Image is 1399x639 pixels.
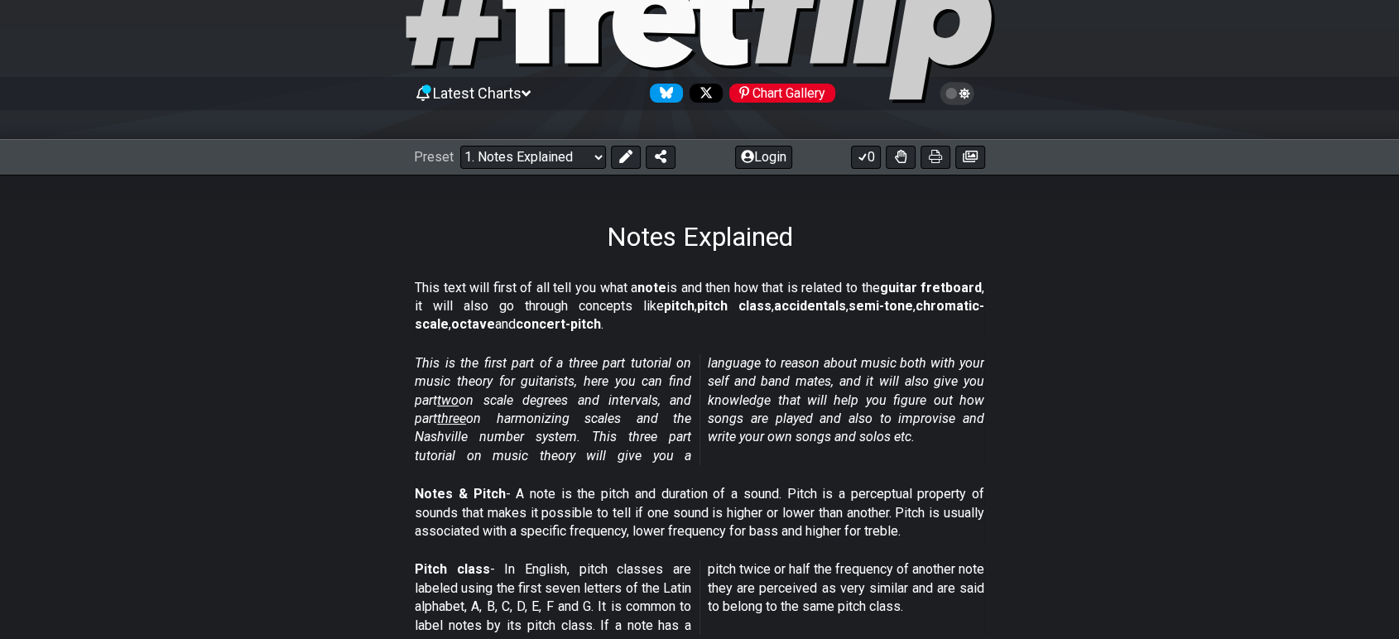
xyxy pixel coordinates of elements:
strong: pitch [664,298,695,314]
button: Create image [955,146,985,169]
strong: semi-tone [849,298,913,314]
button: Print [921,146,950,169]
span: two [437,392,459,408]
span: three [437,411,466,426]
strong: guitar fretboard [879,280,982,295]
p: - In English, pitch classes are labeled using the first seven letters of the Latin alphabet, A, B... [415,560,984,635]
strong: Notes & Pitch [415,486,505,502]
button: Toggle Dexterity for all fretkits [886,146,916,169]
strong: accidentals [774,298,846,314]
em: This is the first part of a three part tutorial on music theory for guitarists, here you can find... [415,355,984,464]
span: Toggle light / dark theme [948,86,967,101]
div: Chart Gallery [729,84,835,103]
strong: pitch class [697,298,772,314]
button: Edit Preset [611,146,641,169]
p: This text will first of all tell you what a is and then how that is related to the , it will also... [415,279,984,334]
strong: Pitch class [415,561,490,577]
a: Follow #fretflip at Bluesky [643,84,683,103]
select: Preset [460,146,606,169]
strong: octave [451,316,495,332]
span: Latest Charts [433,84,522,102]
strong: note [637,280,666,295]
button: Login [735,146,792,169]
a: Follow #fretflip at X [683,84,723,103]
button: Share Preset [646,146,675,169]
a: #fretflip at Pinterest [723,84,835,103]
strong: concert-pitch [516,316,601,332]
button: 0 [851,146,881,169]
p: - A note is the pitch and duration of a sound. Pitch is a perceptual property of sounds that make... [415,485,984,541]
span: Preset [414,149,454,165]
h1: Notes Explained [607,221,793,252]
